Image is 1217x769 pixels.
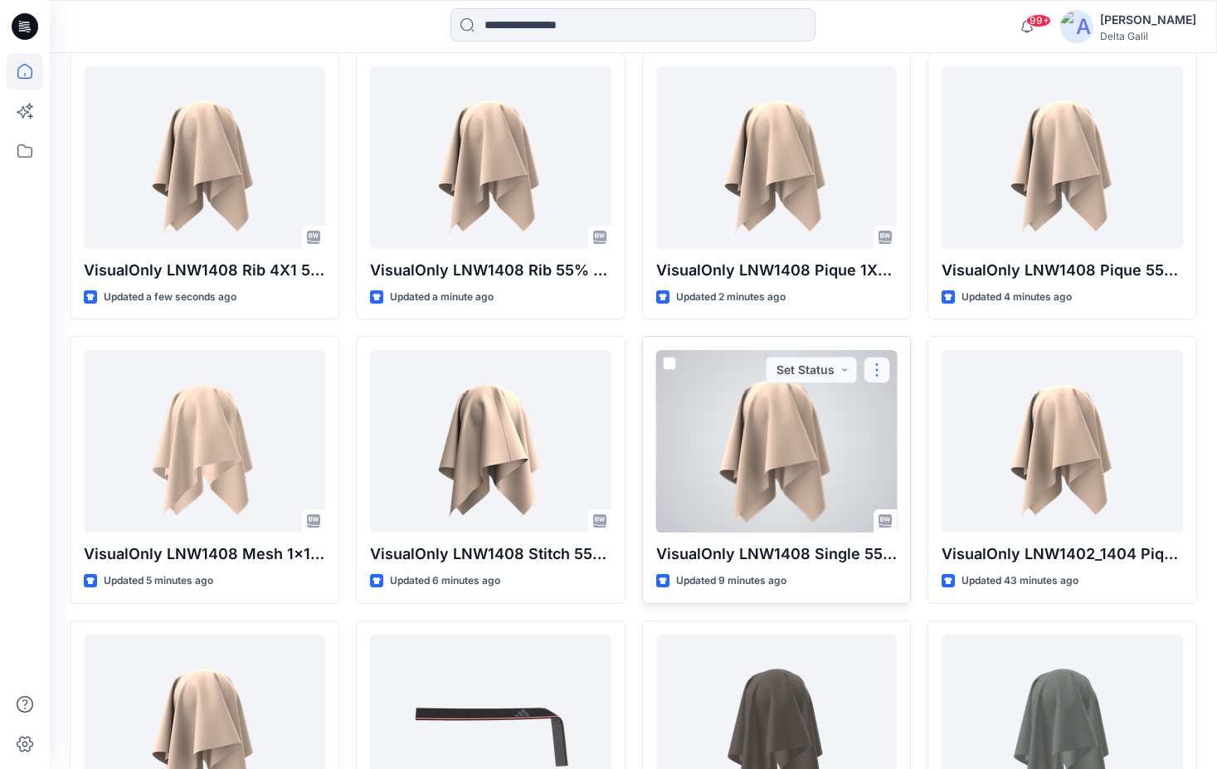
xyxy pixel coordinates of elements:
[84,543,325,566] p: VisualOnly LNW1408 Mesh 1x1 55% Nylon 45% Elastane
[942,66,1183,249] a: VisualOnly LNW1408 Pique 55% Nylon 45% Elastane
[656,259,898,282] p: VisualOnly LNW1408 Pique 1X1 55% Nylon 45% Elastane
[1100,10,1196,30] div: [PERSON_NAME]
[370,350,611,533] a: VisualOnly LNW1408 Stitch 55% Nylon 45% Elastane
[84,350,325,533] a: VisualOnly LNW1408 Mesh 1x1 55% Nylon 45% Elastane
[1026,14,1051,27] span: 99+
[1060,10,1093,43] img: avatar
[370,259,611,282] p: VisualOnly LNW1408 Rib 55% Nylon 45% Elastane
[370,543,611,566] p: VisualOnly LNW1408 Stitch 55% Nylon 45% Elastane
[390,572,500,590] p: Updated 6 minutes ago
[104,572,213,590] p: Updated 5 minutes ago
[942,350,1183,533] a: VisualOnly LNW1402_1404 Pique 81% Nylon 19% Elastane
[1100,30,1196,42] div: Delta Galil
[656,66,898,249] a: VisualOnly LNW1408 Pique 1X1 55% Nylon 45% Elastane
[961,572,1078,590] p: Updated 43 minutes ago
[370,66,611,249] a: VisualOnly LNW1408 Rib 55% Nylon 45% Elastane
[942,259,1183,282] p: VisualOnly LNW1408 Pique 55% Nylon 45% Elastane
[676,289,786,306] p: Updated 2 minutes ago
[656,350,898,533] a: VisualOnly LNW1408 Single 55% Nylon 45% Elastane
[84,66,325,249] a: VisualOnly LNW1408 Rib 4X1 55% Nylon 45% Elastane
[676,572,786,590] p: Updated 9 minutes ago
[961,289,1072,306] p: Updated 4 minutes ago
[942,543,1183,566] p: VisualOnly LNW1402_1404 Pique 81% Nylon 19% Elastane
[84,259,325,282] p: VisualOnly LNW1408 Rib 4X1 55% Nylon 45% Elastane
[656,543,898,566] p: VisualOnly LNW1408 Single 55% Nylon 45% Elastane
[390,289,494,306] p: Updated a minute ago
[104,289,236,306] p: Updated a few seconds ago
